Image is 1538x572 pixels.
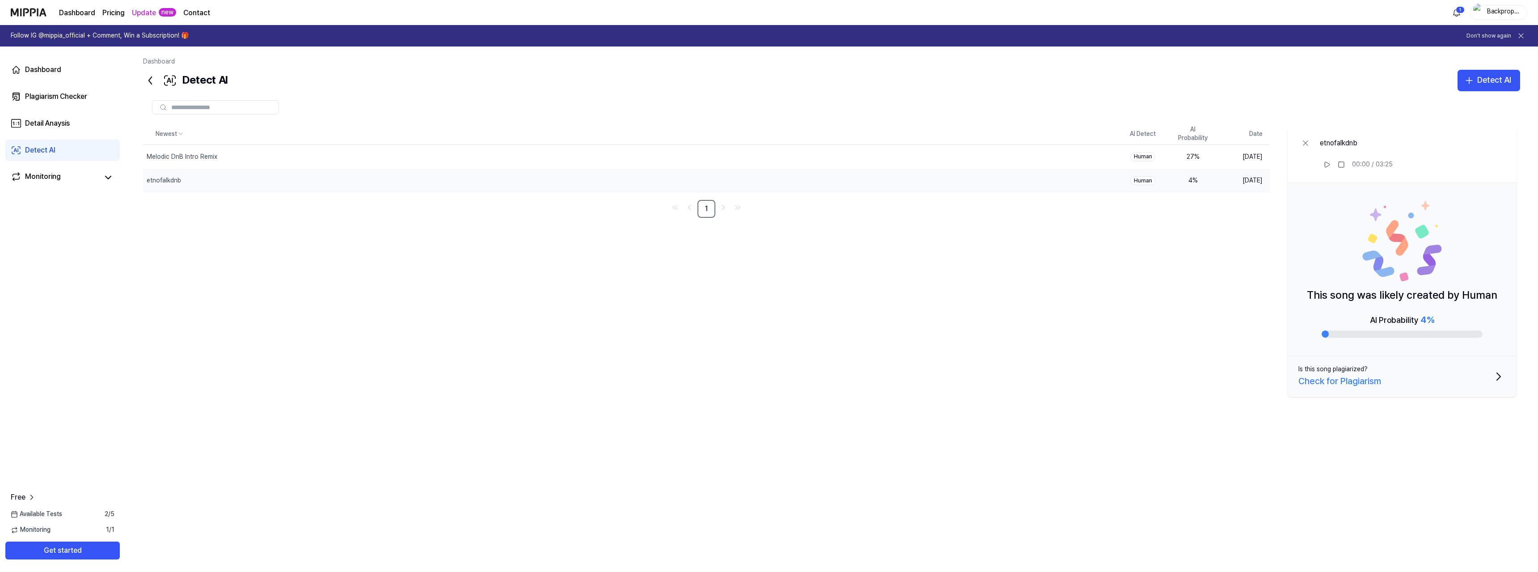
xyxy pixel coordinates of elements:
[697,200,715,218] a: 1
[183,8,210,18] a: Contact
[143,70,228,91] div: Detect AI
[1175,153,1211,161] div: 27 %
[25,171,61,184] div: Monitoring
[1420,314,1434,325] span: 4 %
[731,201,744,214] a: Go to last page
[1298,374,1381,388] div: Check for Plagiarism
[11,492,36,503] a: Free
[1473,4,1484,21] img: profile
[1307,287,1497,304] p: This song was likely created by Human
[1449,5,1464,20] button: 알림1
[1168,123,1218,145] th: AI Probability
[1175,176,1211,185] div: 4 %
[132,8,156,18] a: Update
[106,525,114,534] span: 1 / 1
[25,64,61,75] div: Dashboard
[25,145,55,156] div: Detect AI
[1218,169,1270,192] td: [DATE]
[11,510,62,519] span: Available Tests
[1470,5,1527,20] button: profileBackpropagation
[11,492,25,503] span: Free
[1370,313,1434,327] div: AI Probability
[1456,6,1465,13] div: 1
[1477,74,1511,87] div: Detect AI
[1451,7,1462,18] img: 알림
[1218,123,1270,145] th: Date
[5,542,120,559] button: Get started
[669,201,681,214] a: Go to first page
[143,58,175,65] a: Dashboard
[1352,160,1393,169] div: 00:00 / 03:25
[25,91,87,102] div: Plagiarism Checker
[5,113,120,134] a: Detail Anaysis
[1458,70,1520,91] button: Detect AI
[147,176,181,185] div: etnofalkdnb
[1298,365,1368,374] div: Is this song plagiarized?
[717,201,730,214] a: Go to next page
[5,140,120,161] a: Detect AI
[143,200,1270,218] nav: pagination
[1118,123,1168,145] th: AI Detect
[147,153,217,161] div: Melodic DnB Intro Remix
[1320,138,1393,148] div: etnofalkdnb
[5,86,120,107] a: Plagiarism Checker
[1130,153,1155,161] div: Human
[1487,7,1521,17] div: Backpropagation
[1218,145,1270,169] td: [DATE]
[102,8,125,18] a: Pricing
[11,525,51,534] span: Monitoring
[1288,356,1517,397] button: Is this song plagiarized?Check for Plagiarism
[11,171,98,184] a: Monitoring
[1130,176,1155,185] div: Human
[1466,32,1511,40] button: Don't show again
[11,31,189,40] h1: Follow IG @mippia_official + Comment, Win a Subscription! 🎁
[59,8,95,18] a: Dashboard
[25,118,70,129] div: Detail Anaysis
[1362,201,1442,281] img: Human
[105,510,114,519] span: 2 / 5
[159,8,176,17] div: new
[5,59,120,81] a: Dashboard
[683,201,696,214] a: Go to previous page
